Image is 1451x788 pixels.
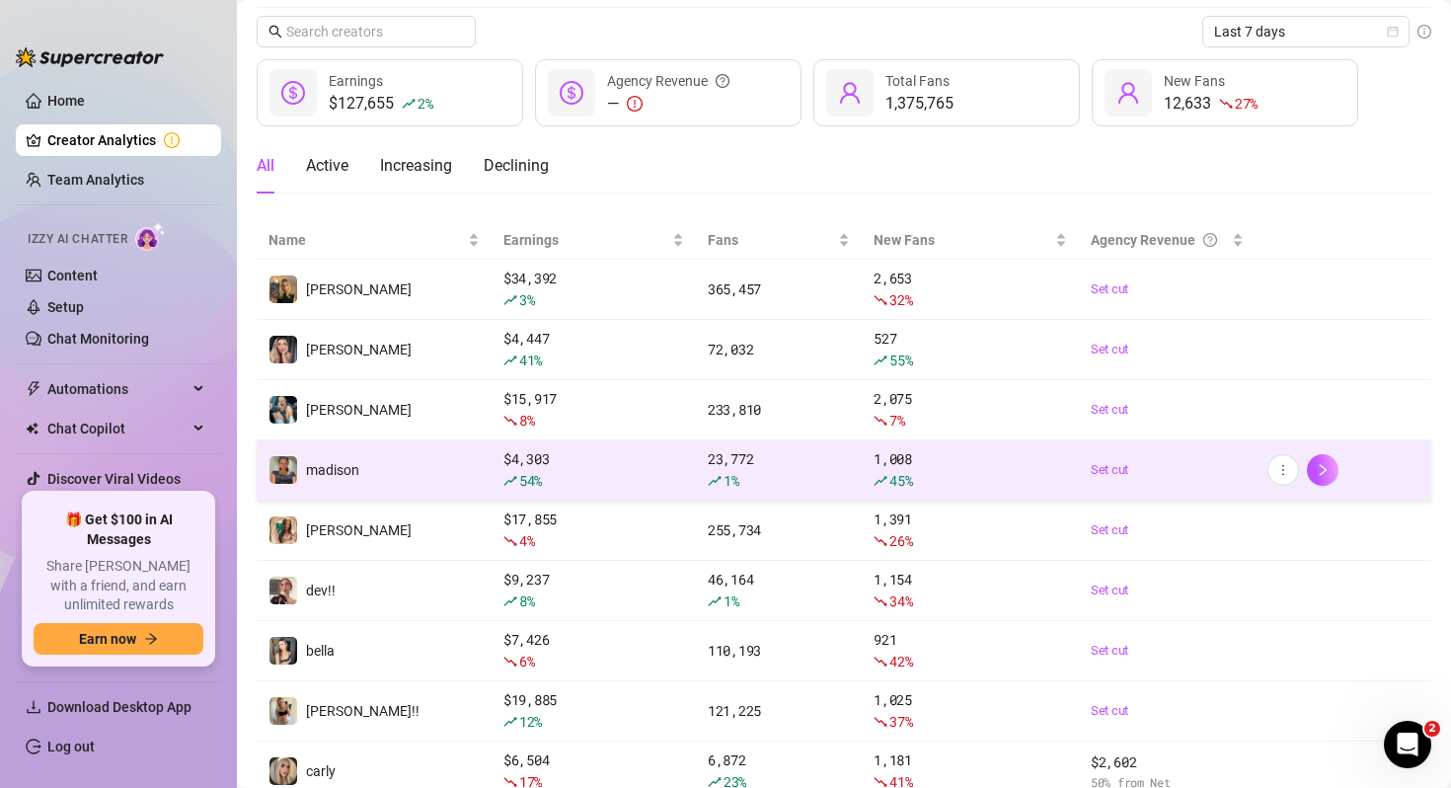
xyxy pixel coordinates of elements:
[627,96,643,112] span: exclamation-circle
[519,712,542,731] span: 12 %
[889,471,912,490] span: 45 %
[47,471,181,487] a: Discover Viral Videos
[269,336,297,363] img: tatum
[503,268,684,311] div: $ 34,392
[1091,701,1244,721] a: Set cut
[306,342,412,357] span: [PERSON_NAME]
[1091,460,1244,480] a: Set cut
[1091,400,1244,420] a: Set cut
[286,21,448,42] input: Search creators
[1276,463,1290,477] span: more
[503,594,517,608] span: rise
[519,351,542,369] span: 41 %
[47,699,191,715] span: Download Desktop App
[503,229,668,251] span: Earnings
[503,629,684,672] div: $ 7,426
[519,531,534,550] span: 4 %
[724,471,738,490] span: 1 %
[560,81,583,105] span: dollar-circle
[874,388,1067,432] div: 2,075
[503,388,684,432] div: $ 15,917
[708,399,850,421] div: 233,810
[306,154,348,178] div: Active
[874,534,887,548] span: fall
[889,712,912,731] span: 37 %
[607,70,729,92] div: Agency Revenue
[874,414,887,428] span: fall
[503,328,684,371] div: $ 4,447
[874,293,887,307] span: fall
[696,221,862,260] th: Fans
[329,73,383,89] span: Earnings
[306,703,420,719] span: [PERSON_NAME]!!
[1091,641,1244,661] a: Set cut
[1091,581,1244,600] a: Set cut
[874,569,1067,612] div: 1,154
[306,522,412,538] span: [PERSON_NAME]
[1164,73,1225,89] span: New Fans
[306,281,412,297] span: [PERSON_NAME]
[874,509,1067,552] div: 1,391
[1424,721,1440,737] span: 2
[607,92,729,116] div: —
[47,93,85,109] a: Home
[1235,94,1258,113] span: 27 %
[874,474,887,488] span: rise
[484,154,549,178] div: Declining
[268,229,464,251] span: Name
[380,154,452,178] div: Increasing
[708,569,850,612] div: 46,164
[268,25,282,39] span: search
[26,422,38,435] img: Chat Copilot
[519,411,534,430] span: 8 %
[306,402,412,418] span: [PERSON_NAME]
[402,97,416,111] span: rise
[306,462,359,478] span: madison
[47,739,95,754] a: Log out
[26,699,41,715] span: download
[503,474,517,488] span: rise
[47,331,149,347] a: Chat Monitoring
[28,230,127,249] span: Izzy AI Chatter
[47,299,84,315] a: Setup
[281,81,305,105] span: dollar-circle
[503,689,684,733] div: $ 19,885
[1091,751,1244,773] span: $ 2,602
[269,757,297,785] img: carly
[1219,97,1233,111] span: fall
[135,222,166,251] img: AI Chatter
[1116,81,1140,105] span: user
[1091,340,1244,359] a: Set cut
[503,448,684,492] div: $ 4,303
[269,697,297,725] img: chloe!!
[708,448,850,492] div: 23,772
[79,631,136,647] span: Earn now
[889,411,904,430] span: 7 %
[889,591,912,610] span: 34 %
[889,290,912,309] span: 32 %
[47,268,98,283] a: Content
[874,229,1051,251] span: New Fans
[519,591,534,610] span: 8 %
[874,268,1067,311] div: 2,653
[874,689,1067,733] div: 1,025
[503,414,517,428] span: fall
[269,396,297,424] img: Emma
[708,594,722,608] span: rise
[503,715,517,729] span: rise
[1316,463,1330,477] span: right
[269,577,297,604] img: dev!!
[34,623,203,655] button: Earn nowarrow-right
[874,629,1067,672] div: 921
[306,643,335,659] span: bella
[708,474,722,488] span: rise
[503,509,684,552] div: $ 17,855
[1091,279,1244,299] a: Set cut
[1203,229,1217,251] span: question-circle
[47,413,188,444] span: Chat Copilot
[329,92,432,116] div: $127,655
[1307,454,1338,486] button: right
[1387,26,1399,38] span: calendar
[874,594,887,608] span: fall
